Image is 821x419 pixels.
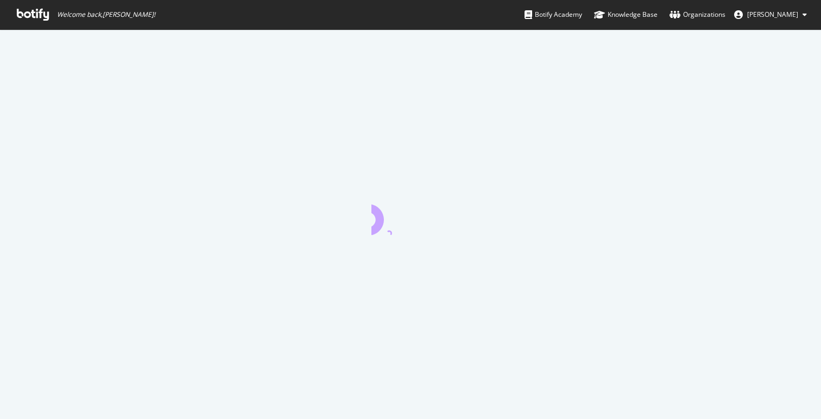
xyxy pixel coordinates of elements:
[525,9,582,20] div: Botify Academy
[725,6,816,23] button: [PERSON_NAME]
[57,10,155,19] span: Welcome back, [PERSON_NAME] !
[594,9,658,20] div: Knowledge Base
[670,9,725,20] div: Organizations
[747,10,798,19] span: Abdallah Khalidi
[371,196,450,235] div: animation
